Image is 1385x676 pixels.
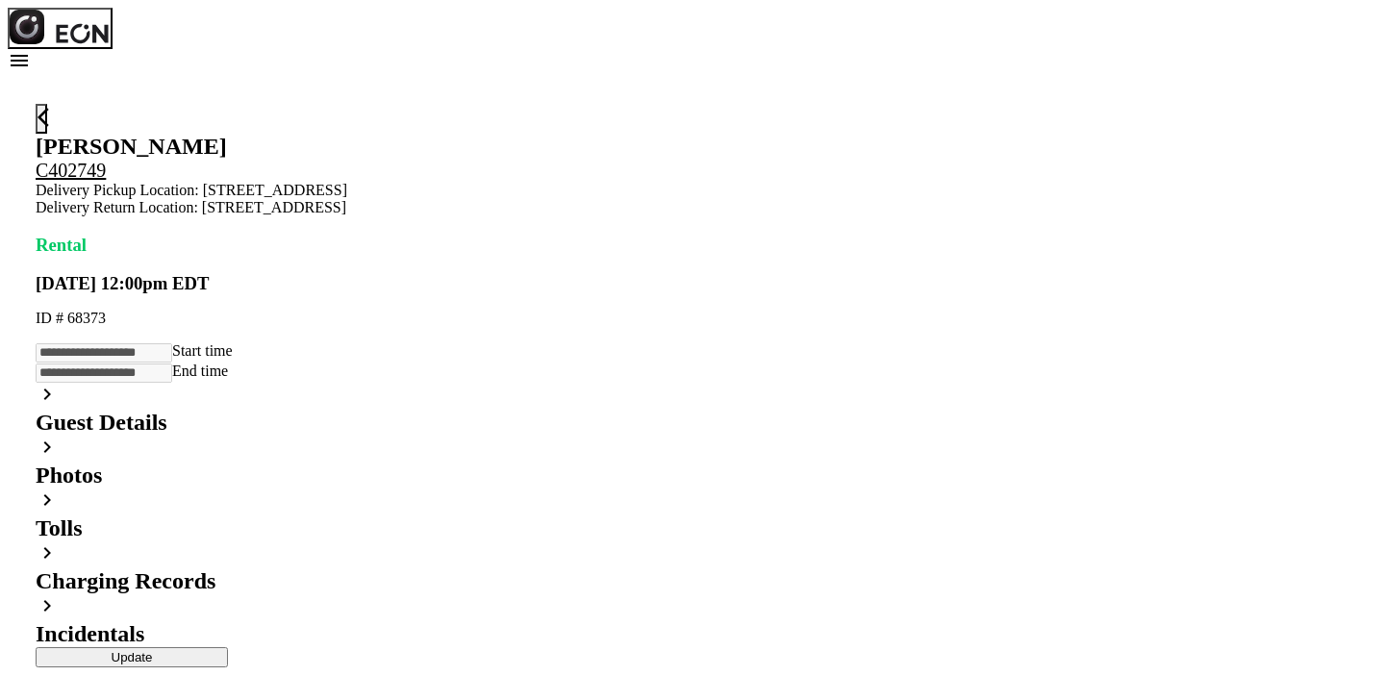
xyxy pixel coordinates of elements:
h3: [DATE] 12:00pm EDT [36,273,574,294]
span: keyboard_arrow_right [36,488,59,512]
h3: Rental [36,235,574,256]
span: arrow_back_ios [38,106,61,129]
p: Delivery Return Location: [STREET_ADDRESS] [36,199,574,216]
h2: Tolls [36,515,574,541]
span: keyboard_arrow_right [36,383,59,406]
h2: Photos [36,463,574,488]
span: keyboard_arrow_right [36,436,59,459]
h2: [PERSON_NAME] [36,134,574,160]
span: keyboard_arrow_right [36,541,59,564]
a: C402749 [36,160,106,181]
span: menu [8,49,31,72]
p: ID # 68373 [36,310,574,327]
h2: Incidentals [36,621,574,647]
label: End time [172,363,228,379]
p: Delivery Pickup Location: [STREET_ADDRESS] [36,182,574,199]
label: Start time [172,342,233,359]
span: keyboard_arrow_right [36,594,59,617]
button: Update [36,647,228,667]
h2: Guest Details [36,410,574,436]
h2: Charging Records [36,568,574,594]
